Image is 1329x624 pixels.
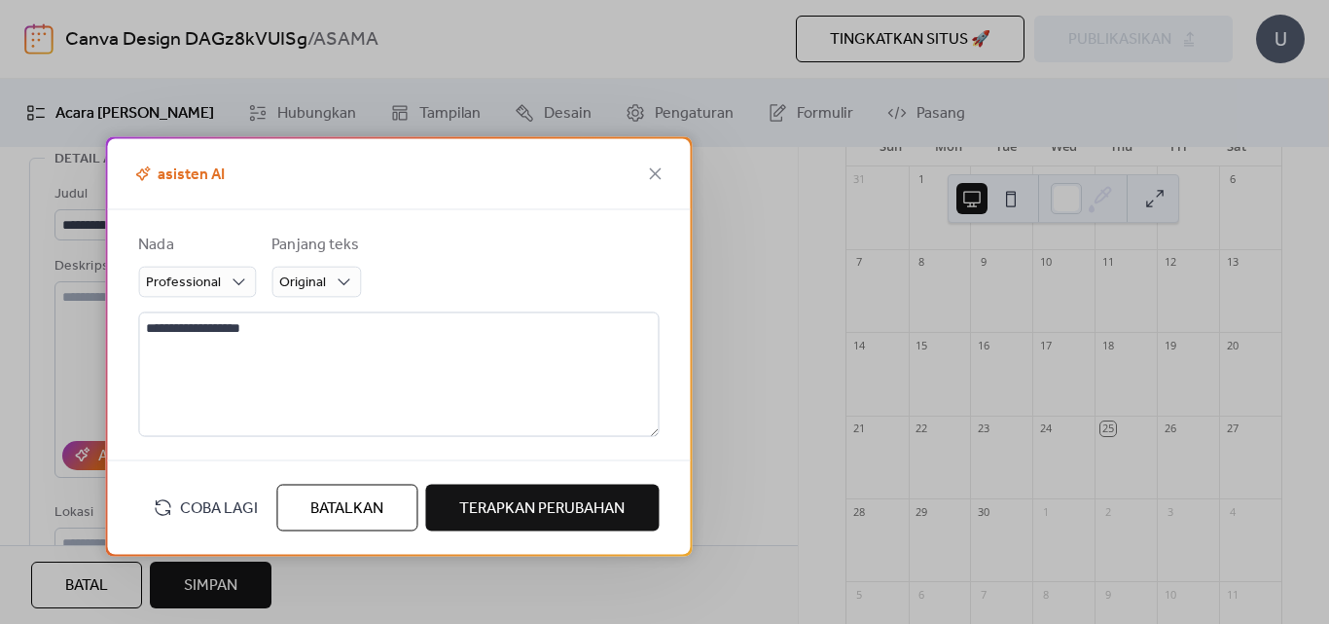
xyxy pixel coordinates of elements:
[425,484,659,531] button: Terapkan Perubahan
[459,496,625,520] span: Terapkan Perubahan
[180,496,258,520] span: Coba Lagi
[138,490,272,525] button: Coba Lagi
[146,269,221,295] span: Professional
[310,496,383,520] span: Batalkan
[130,163,225,186] span: asisten AI
[138,233,252,256] div: Nada
[279,269,326,295] span: Original
[276,484,417,531] button: Batalkan
[271,233,359,256] div: Panjang teks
